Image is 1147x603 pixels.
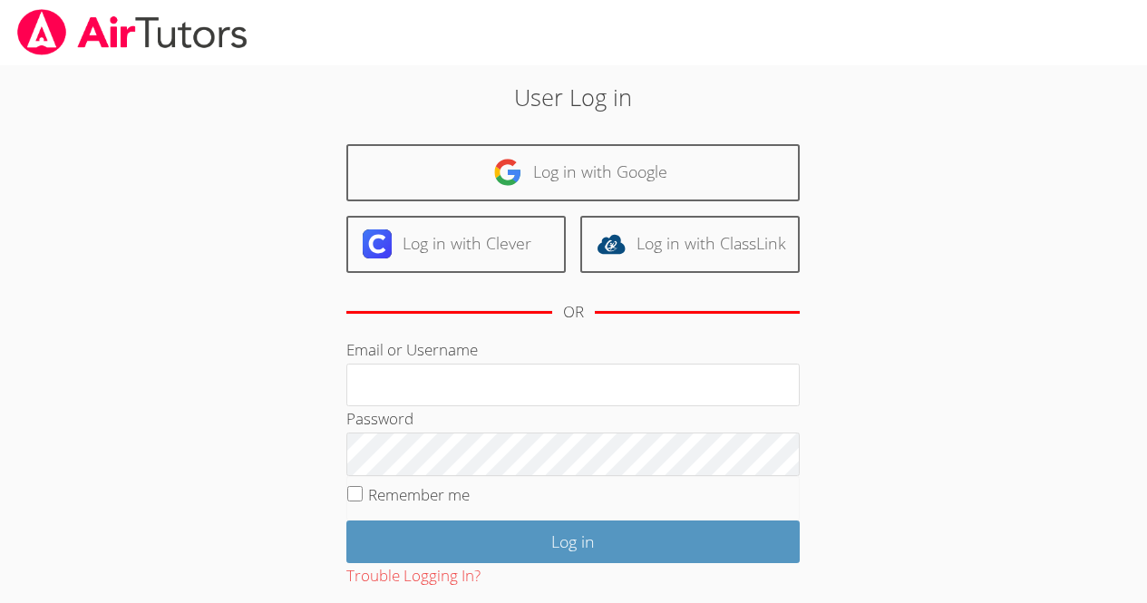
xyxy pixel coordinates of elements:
img: classlink-logo-d6bb404cc1216ec64c9a2012d9dc4662098be43eaf13dc465df04b49fa7ab582.svg [597,229,626,258]
input: Log in [346,520,800,563]
img: airtutors_banner-c4298cdbf04f3fff15de1276eac7730deb9818008684d7c2e4769d2f7ddbe033.png [15,9,249,55]
a: Log in with ClassLink [580,216,800,273]
img: clever-logo-6eab21bc6e7a338710f1a6ff85c0baf02591cd810cc4098c63d3a4b26e2feb20.svg [363,229,392,258]
button: Trouble Logging In? [346,563,481,589]
h2: User Log in [264,80,883,114]
a: Log in with Google [346,144,800,201]
a: Log in with Clever [346,216,566,273]
div: OR [563,299,584,326]
label: Email or Username [346,339,478,360]
label: Remember me [368,484,470,505]
img: google-logo-50288ca7cdecda66e5e0955fdab243c47b7ad437acaf1139b6f446037453330a.svg [493,158,522,187]
label: Password [346,408,413,429]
